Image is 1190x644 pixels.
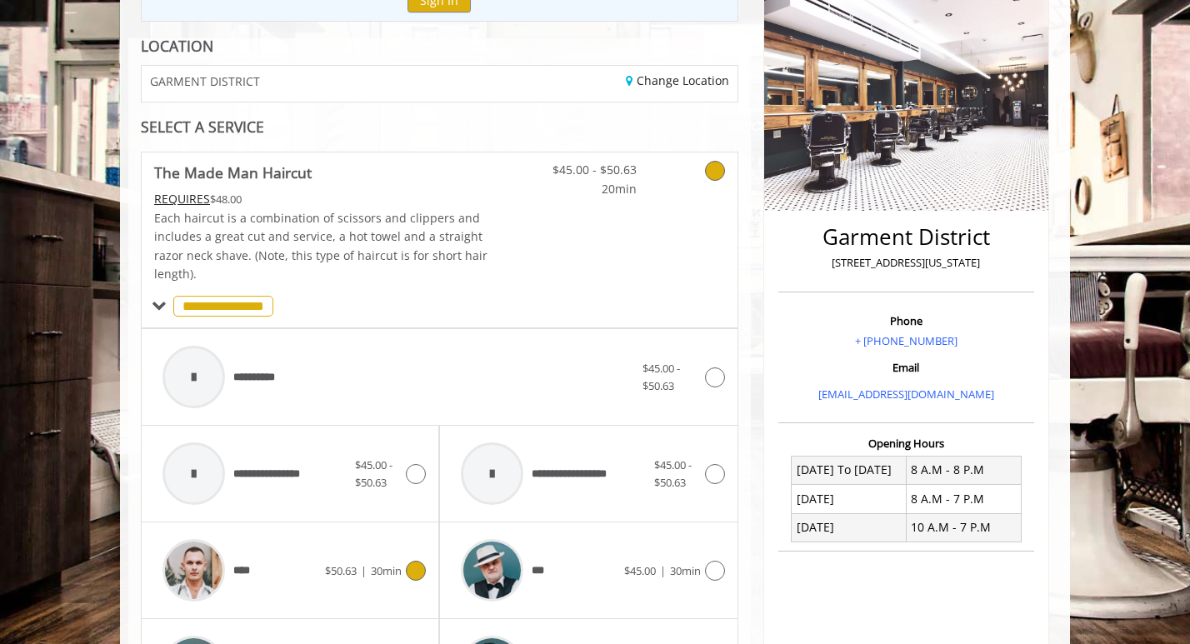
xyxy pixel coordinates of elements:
div: SELECT A SERVICE [141,119,738,135]
b: The Made Man Haircut [154,161,312,184]
a: [EMAIL_ADDRESS][DOMAIN_NAME] [818,387,994,402]
h3: Phone [782,315,1030,327]
span: Each haircut is a combination of scissors and clippers and includes a great cut and service, a ho... [154,210,487,282]
td: [DATE] [792,513,907,542]
span: $45.00 - $50.63 [538,161,637,179]
td: 10 A.M - 7 P.M [906,513,1021,542]
span: $45.00 - $50.63 [355,457,392,490]
h2: Garment District [782,225,1030,249]
span: 30min [670,563,701,578]
td: [DATE] [792,485,907,513]
span: $45.00 - $50.63 [642,361,680,393]
a: + [PHONE_NUMBER] [855,333,957,348]
span: This service needs some Advance to be paid before we block your appointment [154,191,210,207]
h3: Opening Hours [778,437,1034,449]
span: 30min [371,563,402,578]
span: | [361,563,367,578]
span: 20min [538,180,637,198]
span: | [660,563,666,578]
div: $48.00 [154,190,489,208]
td: [DATE] To [DATE] [792,456,907,484]
a: Change Location [626,72,729,88]
p: [STREET_ADDRESS][US_STATE] [782,254,1030,272]
span: $50.63 [325,563,357,578]
td: 8 A.M - 7 P.M [906,485,1021,513]
span: $45.00 [624,563,656,578]
td: 8 A.M - 8 P.M [906,456,1021,484]
b: LOCATION [141,36,213,56]
h3: Email [782,362,1030,373]
span: GARMENT DISTRICT [150,75,260,87]
span: $45.00 - $50.63 [654,457,692,490]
